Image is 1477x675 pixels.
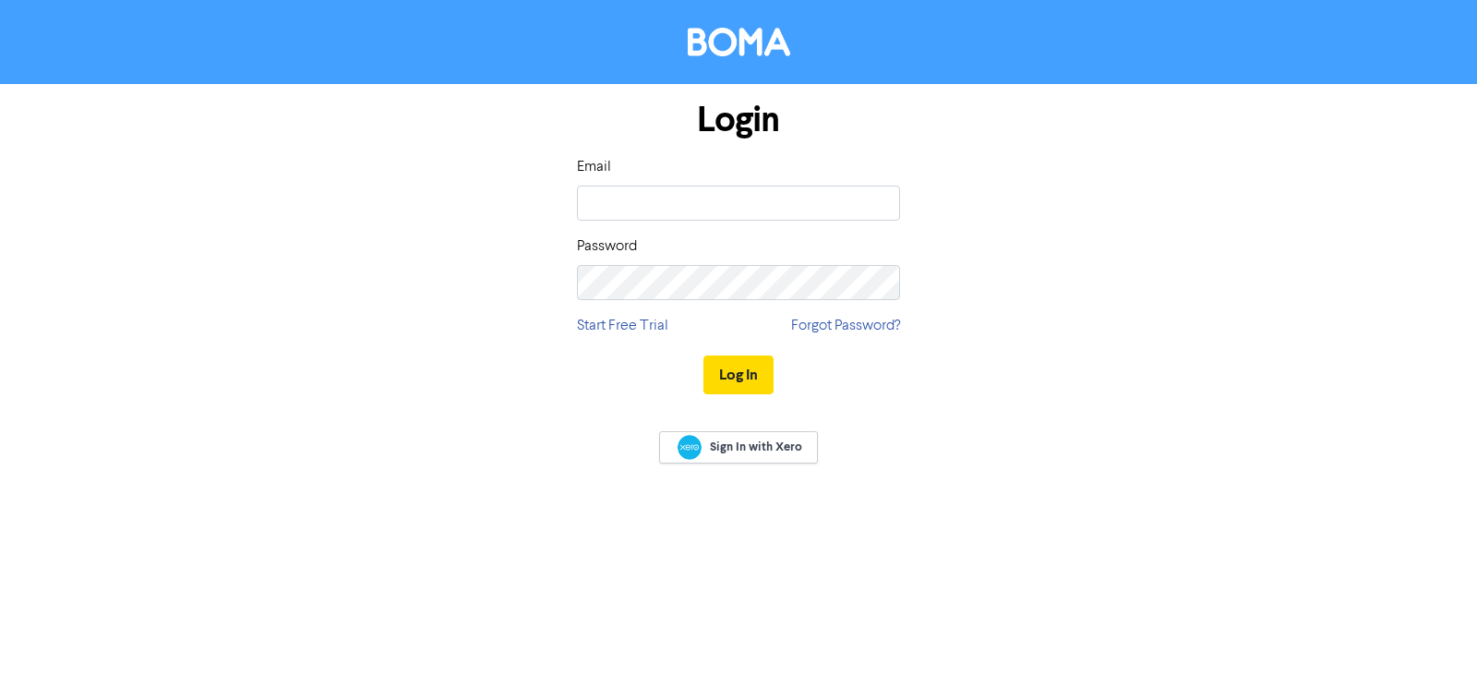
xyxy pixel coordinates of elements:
[659,431,818,464] a: Sign In with Xero
[688,28,790,56] img: BOMA Logo
[703,356,774,394] button: Log In
[577,156,611,178] label: Email
[710,439,802,455] span: Sign In with Xero
[791,315,900,337] a: Forgot Password?
[577,235,637,258] label: Password
[678,435,702,460] img: Xero logo
[577,315,668,337] a: Start Free Trial
[577,99,900,141] h1: Login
